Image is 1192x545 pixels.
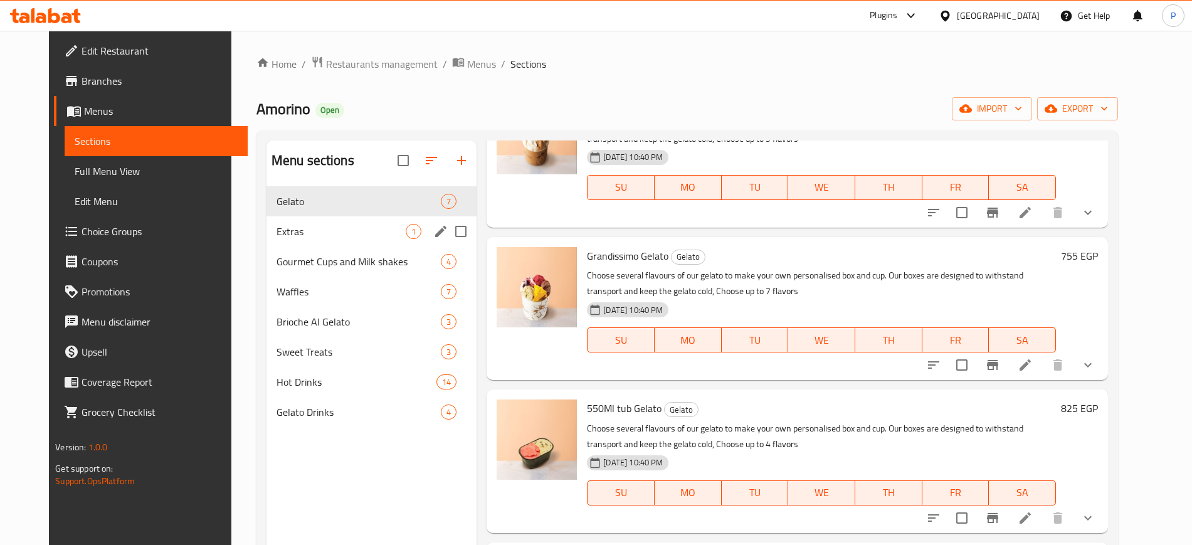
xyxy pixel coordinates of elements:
[441,316,456,328] span: 3
[277,224,406,239] span: Extras
[441,346,456,358] span: 3
[266,307,477,337] div: Brioche Al Gelato3
[788,480,855,505] button: WE
[452,56,496,72] a: Menus
[927,484,984,502] span: FR
[671,250,705,265] div: Gelato
[655,175,722,200] button: MO
[927,331,984,349] span: FR
[441,256,456,268] span: 4
[54,337,248,367] a: Upsell
[277,374,436,389] span: Hot Drinks
[1073,350,1103,380] button: show more
[437,376,456,388] span: 14
[54,66,248,96] a: Branches
[1061,399,1098,417] h6: 825 EGP
[1061,247,1098,265] h6: 755 EGP
[84,103,238,119] span: Menus
[54,307,248,337] a: Menu disclaimer
[315,105,344,115] span: Open
[431,222,450,241] button: edit
[406,224,421,239] div: items
[722,175,789,200] button: TU
[949,505,975,531] span: Select to update
[994,484,1051,502] span: SA
[919,503,949,533] button: sort-choices
[587,268,1056,299] p: Choose several flavours of our gelato to make your own personalised box and cup. Our boxes are de...
[727,484,784,502] span: TU
[922,327,989,352] button: FR
[962,101,1022,117] span: import
[277,284,441,299] div: Waffles
[598,457,668,468] span: [DATE] 10:40 PM
[416,146,446,176] span: Sort sections
[256,56,1118,72] nav: breadcrumb
[75,134,238,149] span: Sections
[949,199,975,226] span: Select to update
[1043,350,1073,380] button: delete
[1043,503,1073,533] button: delete
[788,175,855,200] button: WE
[989,327,1056,352] button: SA
[664,402,699,417] div: Gelato
[919,350,949,380] button: sort-choices
[870,8,897,23] div: Plugins
[1018,511,1033,526] a: Edit menu item
[978,198,1008,228] button: Branch-specific-item
[978,350,1008,380] button: Branch-specific-item
[587,327,655,352] button: SU
[441,284,456,299] div: items
[672,250,705,264] span: Gelato
[587,246,668,265] span: Grandissimo Gelato
[443,56,447,71] li: /
[82,344,238,359] span: Upsell
[277,194,441,209] div: Gelato
[326,56,438,71] span: Restaurants management
[266,181,477,432] nav: Menu sections
[660,484,717,502] span: MO
[855,327,922,352] button: TH
[510,56,546,71] span: Sections
[277,405,441,420] div: Gelato Drinks
[54,96,248,126] a: Menus
[1073,503,1103,533] button: show more
[860,331,917,349] span: TH
[88,439,107,455] span: 1.0.0
[587,399,662,418] span: 550Ml tub Gelato
[497,399,577,480] img: 550Ml tub Gelato
[266,216,477,246] div: Extras1edit
[441,254,456,269] div: items
[855,480,922,505] button: TH
[1171,9,1176,23] span: P
[256,95,310,123] span: Amorino
[989,175,1056,200] button: SA
[277,344,441,359] span: Sweet Treats
[919,198,949,228] button: sort-choices
[855,175,922,200] button: TH
[446,146,477,176] button: Add section
[266,397,477,427] div: Gelato Drinks4
[302,56,306,71] li: /
[793,331,850,349] span: WE
[860,178,917,196] span: TH
[441,196,456,208] span: 7
[598,304,668,316] span: [DATE] 10:40 PM
[256,56,297,71] a: Home
[722,327,789,352] button: TU
[1073,198,1103,228] button: show more
[65,126,248,156] a: Sections
[315,103,344,118] div: Open
[593,178,650,196] span: SU
[441,406,456,418] span: 4
[1018,205,1033,220] a: Edit menu item
[655,327,722,352] button: MO
[727,178,784,196] span: TU
[665,403,698,417] span: Gelato
[54,277,248,307] a: Promotions
[55,439,86,455] span: Version:
[860,484,917,502] span: TH
[82,405,238,420] span: Grocery Checklist
[311,56,438,72] a: Restaurants management
[54,216,248,246] a: Choice Groups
